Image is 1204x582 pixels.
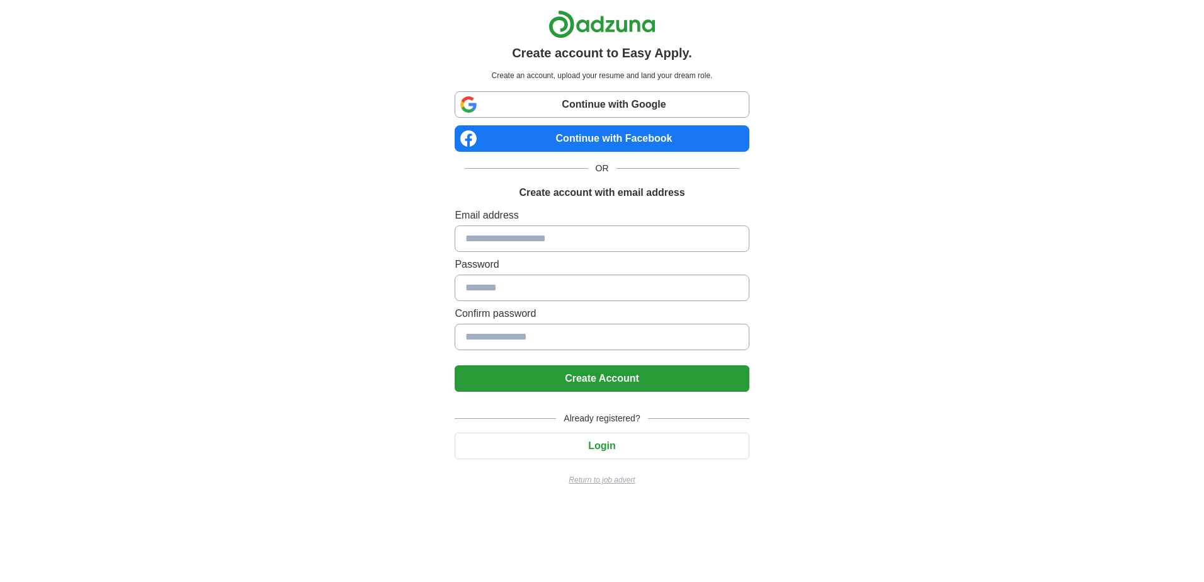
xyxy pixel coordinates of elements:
a: Continue with Google [455,91,749,118]
button: Create Account [455,365,749,392]
span: Already registered? [556,412,647,425]
a: Login [455,440,749,451]
button: Login [455,433,749,459]
label: Email address [455,208,749,223]
img: Adzuna logo [548,10,656,38]
a: Continue with Facebook [455,125,749,152]
h1: Create account to Easy Apply. [512,43,692,62]
a: Return to job advert [455,474,749,486]
label: Confirm password [455,306,749,321]
label: Password [455,257,749,272]
h1: Create account with email address [519,185,684,200]
span: OR [588,162,616,175]
p: Create an account, upload your resume and land your dream role. [457,70,746,81]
